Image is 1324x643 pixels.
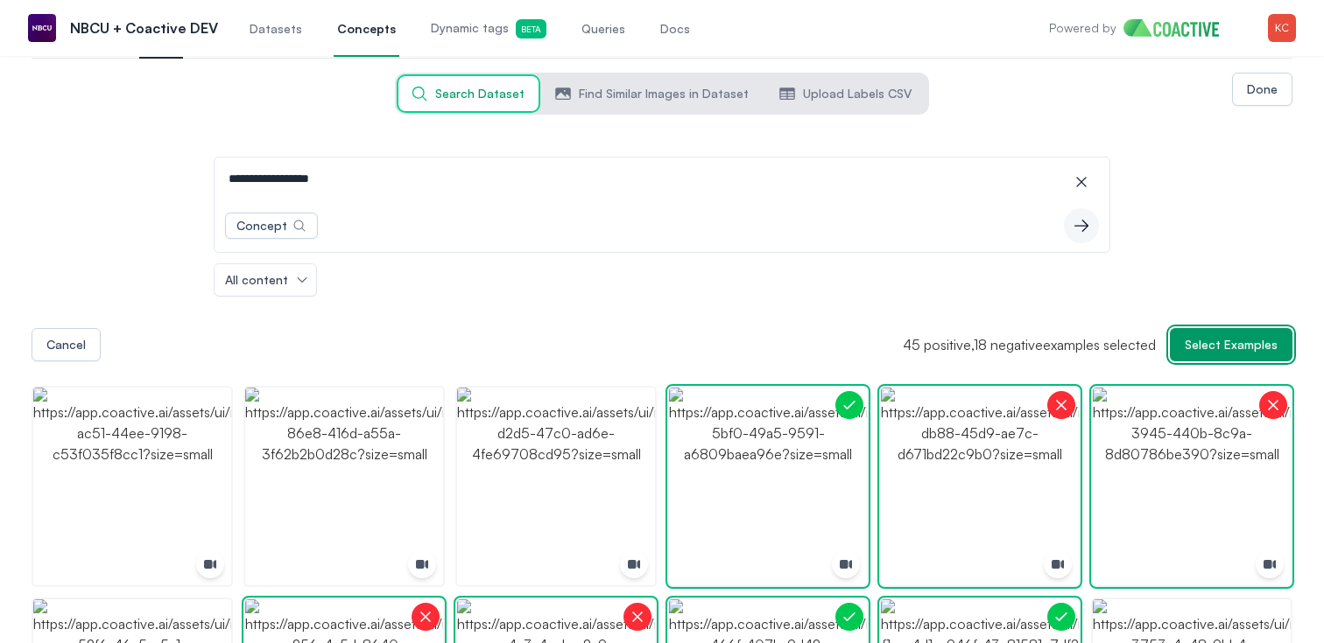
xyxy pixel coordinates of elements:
span: Upload Labels CSV [803,85,912,102]
img: Positive Example [841,608,857,625]
button: Done [1232,73,1292,106]
img: Positive Example [1053,608,1069,625]
button: Search Dataset [398,76,539,111]
span: Concepts [337,20,396,38]
img: Negative Example [1053,396,1069,413]
button: Upload Labels CSV [766,76,926,111]
img: Positive Example [841,396,857,413]
img: Home [1123,19,1233,37]
button: Select Examples [1170,328,1292,361]
div: Done [1247,80,1278,98]
span: Beta [516,19,546,38]
button: Concept [225,213,318,239]
img: https://app.coactive.ai/assets/ui/images/coactive/olympics_winter_1743623952641/65bcf587-db88-45d... [881,388,1079,585]
button: All content [215,264,316,296]
img: https://app.coactive.ai/assets/ui/images/coactive/olympics_winter_1743623952641/d7397384-5bf0-49a... [669,388,867,585]
button: Cancel [32,328,101,361]
img: Negative Example [1264,396,1281,413]
span: Select Examples [1185,336,1278,353]
p: Powered by [1049,19,1116,37]
img: https://app.coactive.ai/assets/ui/images/coactive/olympics_winter_1743623952641/2f879cb2-d2d5-47c... [457,388,655,585]
nav: Tabs [395,73,929,115]
img: https://app.coactive.ai/assets/ui/images/coactive/olympics_winter_1743623952641/fbc3858f-3945-440... [1093,388,1291,585]
span: 45 positive , 18 negative example s selected [903,336,1156,353]
span: Datasets [250,20,302,38]
span: Dynamic tags [431,19,546,38]
img: https://app.coactive.ai/assets/ui/images/coactive/olympics_winter_1743623952641/f53eb8ab-ac51-44e... [33,388,231,585]
span: Search Dataset [435,85,525,102]
img: NBCU + Coactive DEV [28,14,56,42]
img: Negative Example [629,608,645,625]
img: https://app.coactive.ai/assets/ui/images/coactive/olympics_winter_1743623952641/9ebff66f-86e8-416... [245,388,443,585]
div: Concept [236,217,287,234]
button: Find Similar Images in Dataset [542,76,763,111]
span: All content [225,271,288,289]
span: Queries [581,20,625,38]
div: Cancel [46,336,86,353]
span: Find Similar Images in Dataset [579,85,749,102]
p: NBCU + Coactive DEV [70,17,218,38]
img: Menu for the logged in user [1268,14,1296,42]
img: Negative Example [417,608,433,625]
